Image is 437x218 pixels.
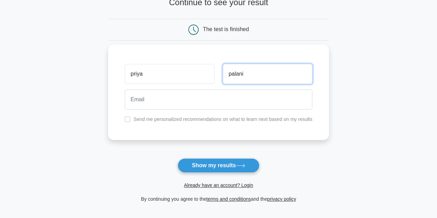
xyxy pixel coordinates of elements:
div: By continuing you agree to the and the [104,195,333,203]
div: The test is finished [203,26,249,32]
a: privacy policy [267,196,296,202]
input: First name [125,64,214,84]
input: Email [125,89,312,110]
a: Already have an account? Login [184,182,253,188]
button: Show my results [178,158,259,173]
label: Send me personalized recommendations on what to learn next based on my results [133,116,312,122]
a: terms and conditions [206,196,251,202]
input: Last name [223,64,312,84]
